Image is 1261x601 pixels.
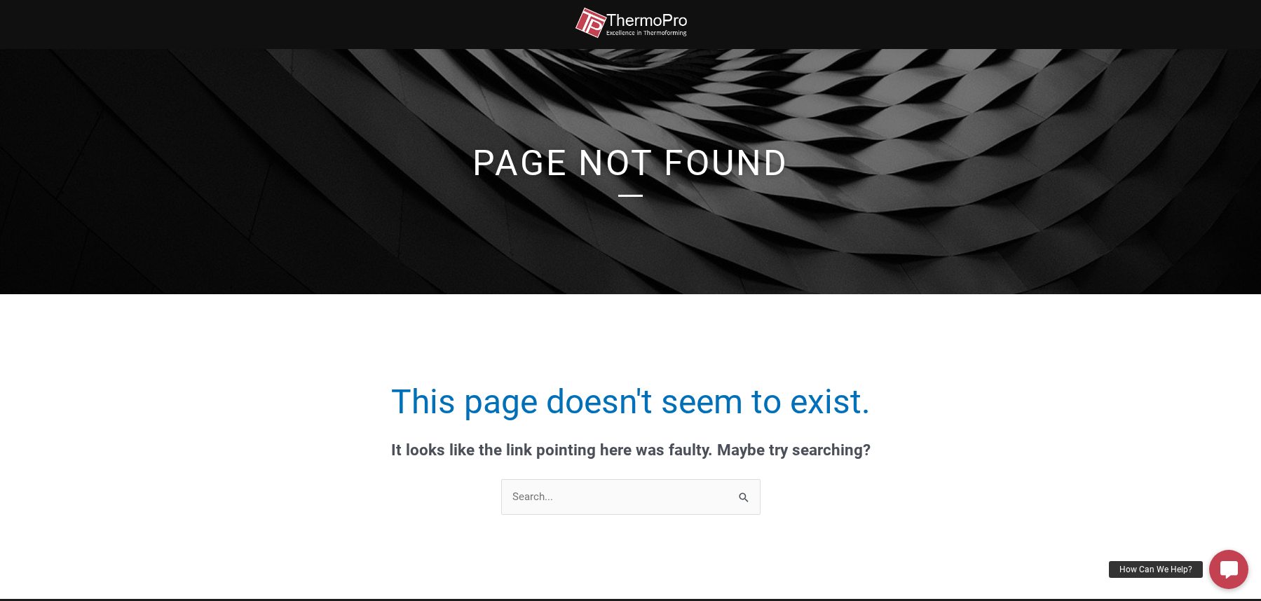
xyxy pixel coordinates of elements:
[231,146,1030,181] h1: Page Not Found
[210,378,1051,425] h1: This page doesn't seem to exist.
[1109,561,1203,578] div: How Can We Help?
[1209,550,1248,589] a: How Can We Help?
[210,441,1051,459] div: It looks like the link pointing here was faulty. Maybe try searching?
[575,7,687,39] img: thermopro-logo-non-iso
[729,479,761,517] input: Search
